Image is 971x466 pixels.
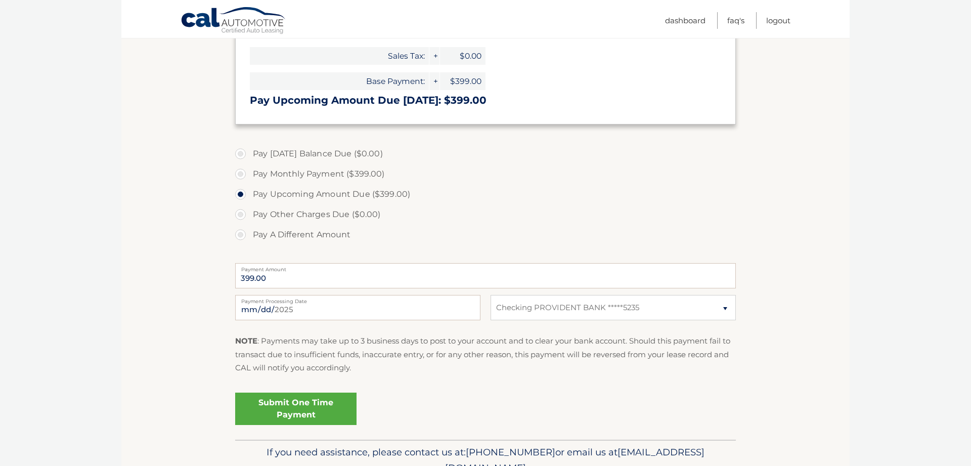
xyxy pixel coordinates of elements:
a: Submit One Time Payment [235,393,357,425]
label: Pay Other Charges Due ($0.00) [235,204,736,225]
span: $399.00 [440,72,485,90]
input: Payment Date [235,295,480,320]
label: Payment Processing Date [235,295,480,303]
a: Logout [766,12,790,29]
span: [PHONE_NUMBER] [466,446,555,458]
label: Pay [DATE] Balance Due ($0.00) [235,144,736,164]
label: Pay Monthly Payment ($399.00) [235,164,736,184]
h3: Pay Upcoming Amount Due [DATE]: $399.00 [250,94,721,107]
a: Cal Automotive [181,7,287,36]
p: : Payments may take up to 3 business days to post to your account and to clear your bank account.... [235,334,736,374]
strong: NOTE [235,336,257,346]
label: Payment Amount [235,263,736,271]
a: FAQ's [727,12,744,29]
label: Pay Upcoming Amount Due ($399.00) [235,184,736,204]
span: Base Payment: [250,72,429,90]
span: Sales Tax: [250,47,429,65]
span: $0.00 [440,47,485,65]
span: + [429,47,439,65]
input: Payment Amount [235,263,736,288]
a: Dashboard [665,12,705,29]
label: Pay A Different Amount [235,225,736,245]
span: + [429,72,439,90]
